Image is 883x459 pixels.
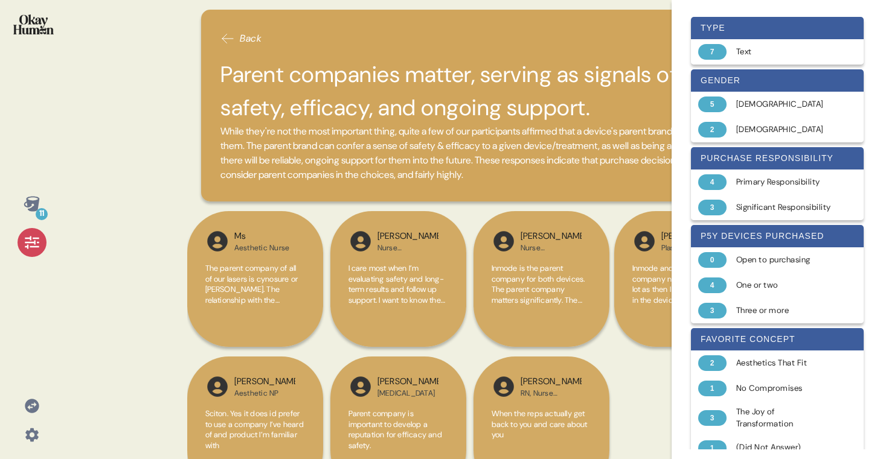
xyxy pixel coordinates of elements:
div: [DEMOGRAPHIC_DATA] [736,124,832,136]
div: [PERSON_NAME] [377,375,438,388]
img: l1ibTKarBSWXLOhlfT5LxFP+OttMJpPJZDKZTCbz9PgHEggSPYjZSwEAAAAASUVORK5CYII= [632,229,657,253]
div: 3 [698,303,727,318]
h2: Parent companies matter, serving as signals of safety, efficacy, and ongoing support. [220,58,726,124]
div: Nurse Practitioner [377,243,438,253]
span: Inmode and abbvie. Parent company name matters a lot as then I have more trust in the device. [632,263,728,305]
div: Text [736,46,832,58]
div: purchase responsibility [691,147,864,169]
div: [PERSON_NAME] [521,230,582,243]
div: favorite concept [691,328,864,350]
div: 3 [698,410,727,426]
div: 3 [698,200,727,215]
div: 7 [698,44,727,60]
div: [PERSON_NAME] [377,230,438,243]
div: Aesthetics That Fit [736,357,832,369]
div: Open to purchasing [736,254,832,266]
span: While they're not the most important thing, quite a few of our participants affirmed that a devic... [220,124,726,182]
div: [DEMOGRAPHIC_DATA] [736,98,832,110]
span: The parent company of all of our lasers is cynosure or [PERSON_NAME]. The relationship with the c... [205,263,304,379]
div: [PERSON_NAME] [521,375,582,388]
div: (Did Not Answer) [736,442,832,454]
div: 1 [698,381,727,396]
div: 4 [698,277,727,293]
div: 0 [698,252,727,268]
div: One or two [736,279,832,291]
img: l1ibTKarBSWXLOhlfT5LxFP+OttMJpPJZDKZTCbz9PgHEggSPYjZSwEAAAAASUVORK5CYII= [205,375,230,399]
div: 5 [698,97,727,112]
div: [PERSON_NAME] [234,375,295,388]
div: Primary Responsibility [736,176,832,188]
span: Parent company is important to develop a reputation for efficacy and safety. [348,408,442,451]
div: P5Y devices purchased [691,225,864,247]
span: Sciton. Yes it does id prefer to use a company I’ve heard of and product I’m familiar with [205,408,304,451]
div: RN, Nurse Injector, & Office Manager [521,388,582,398]
img: okayhuman.3b1b6348.png [13,14,54,34]
span: Back [240,31,262,46]
div: 2 [698,122,727,138]
div: 1 [698,440,727,456]
span: Inmode is the parent company for both devices. The parent company matters significantly. The diff... [492,263,591,358]
div: 2 [698,355,727,371]
div: Aesthetic Nurse [234,243,290,253]
div: 11 [36,208,48,220]
div: Significant Responsibility [736,201,832,214]
img: l1ibTKarBSWXLOhlfT5LxFP+OttMJpPJZDKZTCbz9PgHEggSPYjZSwEAAAAASUVORK5CYII= [492,375,516,399]
img: l1ibTKarBSWXLOhlfT5LxFP+OttMJpPJZDKZTCbz9PgHEggSPYjZSwEAAAAASUVORK5CYII= [492,229,516,253]
div: type [691,17,864,39]
img: l1ibTKarBSWXLOhlfT5LxFP+OttMJpPJZDKZTCbz9PgHEggSPYjZSwEAAAAASUVORK5CYII= [205,229,230,253]
div: No Compromises [736,382,832,394]
div: 4 [698,174,727,190]
div: gender [691,69,864,92]
div: [PERSON_NAME] [661,230,722,243]
span: When the reps actually get back to you and care about you [492,408,588,440]
div: The Joy of Transformation [736,406,832,431]
img: l1ibTKarBSWXLOhlfT5LxFP+OttMJpPJZDKZTCbz9PgHEggSPYjZSwEAAAAASUVORK5CYII= [348,229,373,253]
img: l1ibTKarBSWXLOhlfT5LxFP+OttMJpPJZDKZTCbz9PgHEggSPYjZSwEAAAAASUVORK5CYII= [348,375,373,399]
div: Aesthetic NP [234,388,295,398]
div: Three or more [736,305,832,317]
div: Plastic Surgeon [661,243,722,253]
div: [MEDICAL_DATA] [377,388,438,398]
span: I care most when I’m evaluating safety and long-term results and follow up support. I want to kno... [348,263,445,358]
div: Ms [234,230,290,243]
div: Nurse Practitioner [521,243,582,253]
